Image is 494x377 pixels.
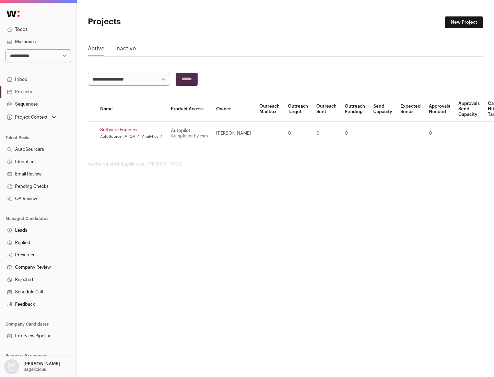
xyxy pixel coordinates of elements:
[212,97,255,122] th: Owner
[88,161,483,167] footer: wellfound:ai for Bagelicious - [PERSON_NAME]
[3,7,23,21] img: Wellfound
[312,97,341,122] th: Outreach Sent
[369,97,396,122] th: Send Capacity
[396,97,425,122] th: Expected Sends
[341,122,369,145] td: 0
[96,97,167,122] th: Name
[284,122,312,145] td: 0
[130,134,139,139] a: QA ↗
[341,97,369,122] th: Outreach Pending
[5,112,57,122] button: Open dropdown
[88,45,104,56] a: Active
[171,128,208,133] div: Autopilot
[255,97,284,122] th: Outreach Mailbox
[5,114,48,120] div: Project Context
[3,359,62,374] button: Open dropdown
[100,134,127,139] a: AutoSourcer ↗
[100,127,163,133] a: Software Engineer
[284,97,312,122] th: Outreach Target
[115,45,136,56] a: Inactive
[425,97,454,122] th: Approvals Needed
[171,134,208,138] a: Completed by csm
[23,367,46,372] p: Bagelicious
[88,16,220,27] h1: Projects
[23,361,60,367] p: [PERSON_NAME]
[312,122,341,145] td: 0
[167,97,212,122] th: Product Access
[425,122,454,145] td: 0
[142,134,162,139] a: Analytics ↗
[445,16,483,28] a: New Project
[4,359,19,374] img: nopic.png
[454,97,484,122] th: Approvals Send Capacity
[212,122,255,145] td: [PERSON_NAME]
